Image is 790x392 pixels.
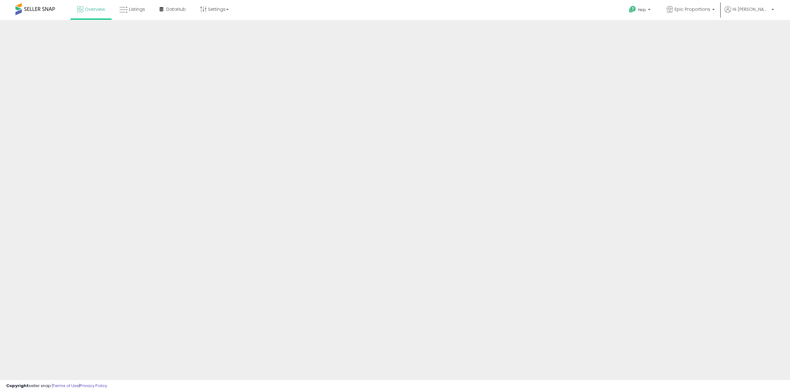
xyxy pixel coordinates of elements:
[725,6,774,20] a: Hi [PERSON_NAME]
[675,6,710,12] span: Epic Proportions
[733,6,770,12] span: Hi [PERSON_NAME]
[129,6,145,12] span: Listings
[638,7,646,12] span: Help
[624,1,657,20] a: Help
[166,6,186,12] span: DataHub
[629,6,636,13] i: Get Help
[85,6,105,12] span: Overview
